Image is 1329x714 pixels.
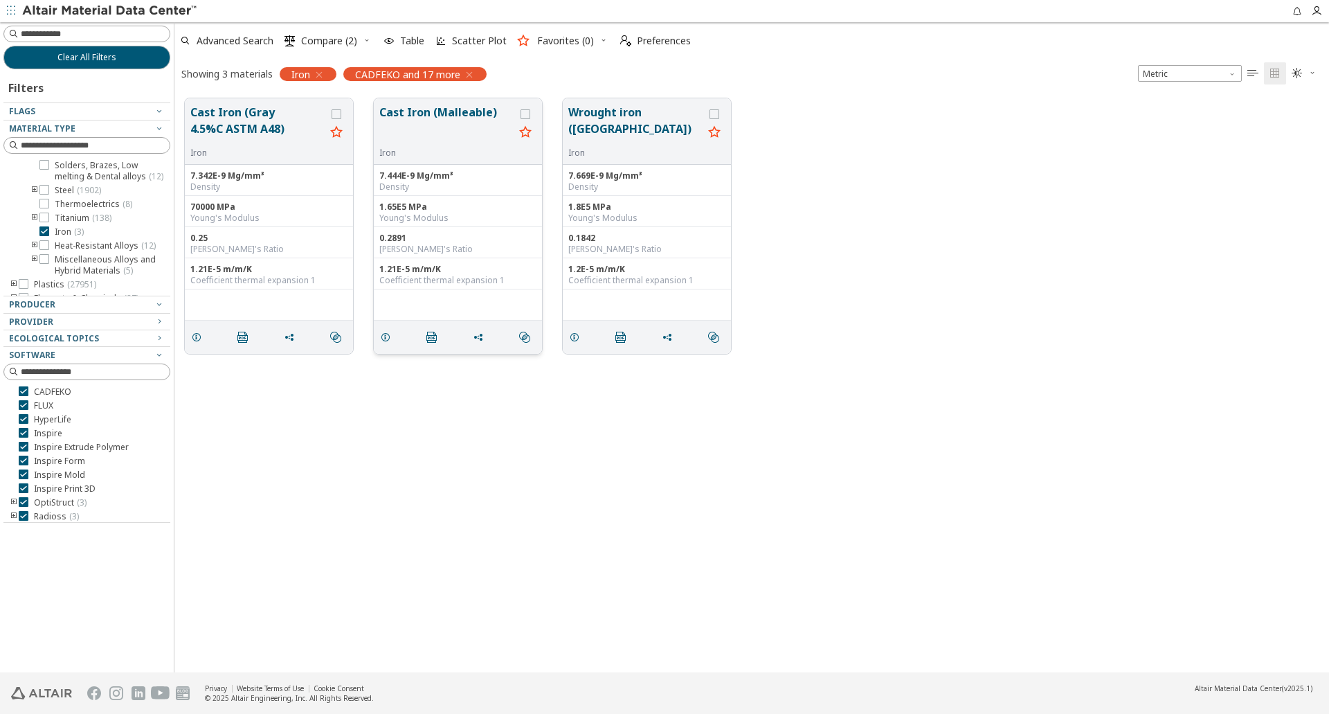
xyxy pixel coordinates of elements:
[30,240,39,251] i: toogle group
[149,170,163,182] span: ( 12 )
[568,170,725,181] div: 7.669E-9 Mg/mm³
[568,104,703,148] button: Wrought iron ([GEOGRAPHIC_DATA])
[656,323,685,351] button: Share
[67,278,96,290] span: ( 27951 )
[34,414,71,425] span: HyperLife
[55,199,132,210] span: Thermoelectrics
[519,332,530,343] i: 
[190,213,347,224] div: Young's Modulus
[55,254,165,276] span: Miscellaneous Alloys and Hybrid Materials
[3,46,170,69] button: Clear All Filters
[568,213,725,224] div: Young's Modulus
[205,693,374,703] div: © 2025 Altair Engineering, Inc. All Rights Reserved.
[237,684,304,693] a: Website Terms of Use
[205,684,227,693] a: Privacy
[379,275,536,286] div: Coefficient thermal expansion 1
[1138,65,1242,82] span: Metric
[69,510,79,522] span: ( 3 )
[314,684,364,693] a: Cookie Consent
[34,442,129,453] span: Inspire Extrude Polymer
[57,52,116,63] span: Clear All Filters
[197,36,273,46] span: Advanced Search
[9,279,19,290] i: toogle group
[190,244,347,255] div: [PERSON_NAME]'s Ratio
[379,170,536,181] div: 7.444E-9 Mg/mm³
[34,428,62,439] span: Inspire
[379,181,536,193] div: Density
[3,314,170,330] button: Provider
[34,386,71,398] span: CADFEKO
[1138,65,1242,82] div: Unit System
[379,233,536,244] div: 0.2891
[615,332,626,343] i: 
[9,511,19,522] i: toogle group
[190,264,347,275] div: 1.21E-5 m/m/K
[190,181,347,193] div: Density
[141,240,156,251] span: ( 12 )
[568,181,725,193] div: Density
[568,148,703,159] div: Iron
[55,213,111,224] span: Titanium
[9,497,19,508] i: toogle group
[9,349,55,361] span: Software
[1195,684,1312,693] div: (v2025.1)
[514,122,536,144] button: Favorite
[34,456,85,467] span: Inspire Form
[3,347,170,364] button: Software
[92,212,111,224] span: ( 138 )
[34,483,96,494] span: Inspire Print 3D
[1269,68,1281,79] i: 
[1195,684,1282,693] span: Altair Material Data Center
[55,160,165,182] span: Solders, Brazes, Low melting & Dental alloys
[123,198,132,210] span: ( 8 )
[301,36,357,46] span: Compare (2)
[325,122,347,144] button: Favorite
[190,170,347,181] div: 7.342E-9 Mg/mm³
[420,323,449,351] button: PDF Download
[379,213,536,224] div: Young's Modulus
[34,279,96,290] span: Plastics
[30,213,39,224] i: toogle group
[9,105,35,117] span: Flags
[237,332,248,343] i: 
[637,36,691,46] span: Preferences
[609,323,638,351] button: PDF Download
[355,68,460,80] span: CADFEKO and 17 more
[9,316,53,328] span: Provider
[30,185,39,196] i: toogle group
[426,332,437,343] i: 
[568,233,725,244] div: 0.1842
[467,323,496,351] button: Share
[374,323,403,351] button: Details
[284,35,296,46] i: 
[34,511,79,522] span: Radioss
[563,323,592,351] button: Details
[190,104,325,148] button: Cast Iron (Gray 4.5%C ASTM A48)
[55,240,156,251] span: Heat-Resistant Alloys
[123,265,133,276] span: ( 5 )
[537,36,594,46] span: Favorites (0)
[568,264,725,275] div: 1.2E-5 m/m/K
[330,332,341,343] i: 
[513,323,542,351] button: Similar search
[379,244,536,255] div: [PERSON_NAME]'s Ratio
[231,323,260,351] button: PDF Download
[11,687,72,699] img: Altair Engineering
[30,254,39,276] i: toogle group
[181,67,273,80] div: Showing 3 materials
[34,400,53,411] span: FLUX
[324,323,353,351] button: Similar search
[568,202,725,213] div: 1.8E5 MPa
[379,104,514,148] button: Cast Iron (Malleable)
[3,103,170,120] button: Flags
[77,184,101,196] span: ( 1902 )
[174,88,1329,672] div: grid
[568,275,725,286] div: Coefficient thermal expansion 1
[74,226,84,238] span: ( 3 )
[379,264,536,275] div: 1.21E-5 m/m/K
[190,233,347,244] div: 0.25
[190,202,347,213] div: 70000 MPa
[3,296,170,313] button: Producer
[9,123,75,134] span: Material Type
[9,332,99,344] span: Ecological Topics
